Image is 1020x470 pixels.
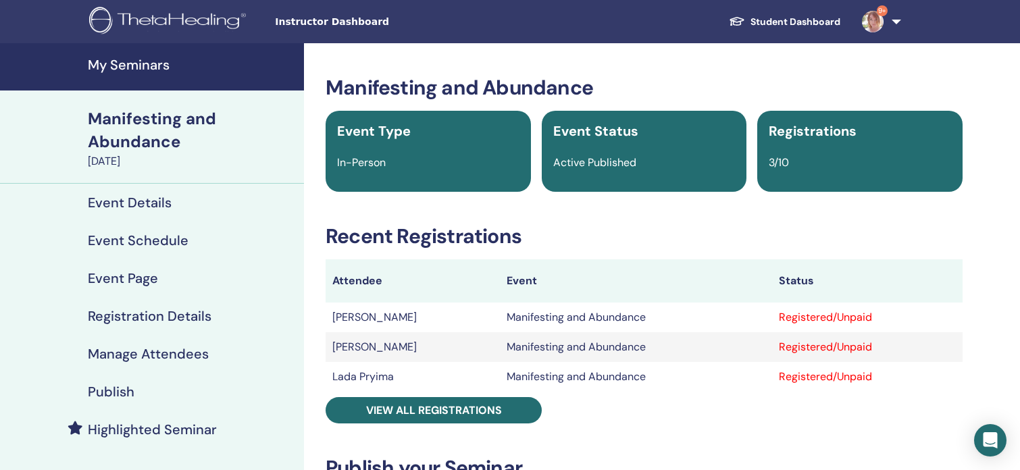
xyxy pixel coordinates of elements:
[769,155,789,169] span: 3/10
[89,7,251,37] img: logo.png
[88,346,209,362] h4: Manage Attendees
[974,424,1006,456] div: Open Intercom Messenger
[729,16,745,27] img: graduation-cap-white.svg
[326,224,963,249] h3: Recent Registrations
[88,384,134,400] h4: Publish
[779,339,956,355] div: Registered/Unpaid
[500,303,772,332] td: Manifesting and Abundance
[88,421,217,438] h4: Highlighted Seminar
[718,9,851,34] a: Student Dashboard
[337,122,411,140] span: Event Type
[80,107,304,169] a: Manifesting and Abundance[DATE]
[326,76,963,100] h3: Manifesting and Abundance
[500,259,772,303] th: Event
[326,397,542,423] a: View all registrations
[88,57,296,73] h4: My Seminars
[326,259,500,303] th: Attendee
[326,303,500,332] td: [PERSON_NAME]
[500,332,772,362] td: Manifesting and Abundance
[326,332,500,362] td: [PERSON_NAME]
[500,362,772,392] td: Manifesting and Abundance
[88,270,158,286] h4: Event Page
[88,153,296,169] div: [DATE]
[769,122,857,140] span: Registrations
[88,107,296,153] div: Manifesting and Abundance
[275,15,478,29] span: Instructor Dashboard
[88,308,211,324] h4: Registration Details
[88,232,188,249] h4: Event Schedule
[779,309,956,325] div: Registered/Unpaid
[88,194,172,211] h4: Event Details
[366,403,502,417] span: View all registrations
[779,369,956,385] div: Registered/Unpaid
[877,5,888,16] span: 9+
[862,11,884,32] img: default.jpg
[326,362,500,392] td: Lada Pryima
[553,122,638,140] span: Event Status
[772,259,963,303] th: Status
[337,155,386,169] span: In-Person
[553,155,636,169] span: Active Published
